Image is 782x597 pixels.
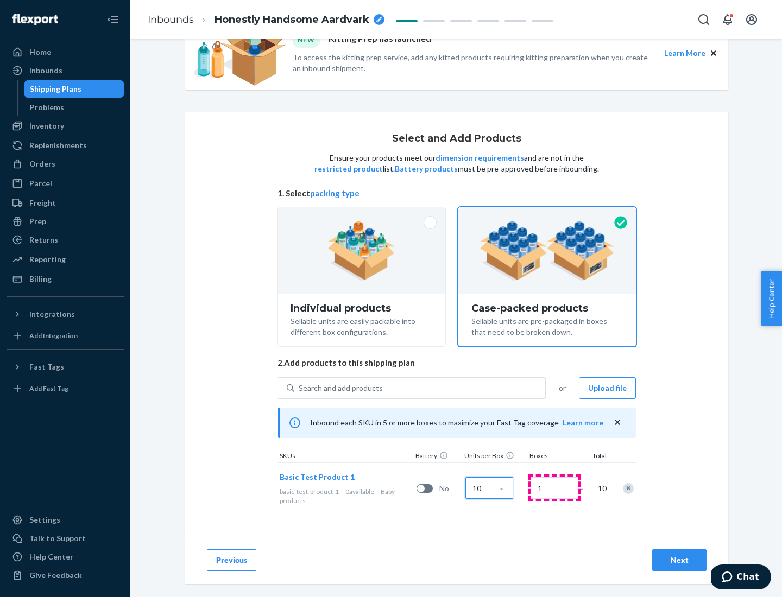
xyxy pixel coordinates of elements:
ol: breadcrumbs [139,4,393,36]
a: Inbounds [7,62,124,79]
div: Shipping Plans [30,84,81,94]
div: Help Center [29,551,73,562]
div: Boxes [527,451,582,462]
div: Add Fast Tag [29,384,68,393]
a: Replenishments [7,137,124,154]
div: Fast Tags [29,361,64,372]
div: Units per Box [462,451,527,462]
button: Talk to Support [7,530,124,547]
button: Learn More [664,47,705,59]
a: Parcel [7,175,124,192]
button: Battery products [395,163,458,174]
button: Close [708,47,720,59]
button: Give Feedback [7,567,124,584]
div: Returns [29,234,58,245]
span: or [559,383,566,393]
div: Next [661,555,697,566]
a: Prep [7,213,124,230]
div: Settings [29,515,60,525]
div: Add Integration [29,331,78,340]
div: Inbound each SKU in 5 or more boxes to maximize your Fast Tag coverage [278,408,636,438]
div: Reporting [29,254,66,265]
button: Basic Test Product 1 [280,472,355,482]
span: = [579,483,590,494]
span: 2. Add products to this shipping plan [278,357,636,369]
a: Billing [7,270,124,288]
div: Problems [30,102,64,113]
a: Home [7,43,124,61]
a: Problems [24,99,124,116]
span: No [439,483,461,494]
div: Search and add products [299,383,383,393]
span: 1. Select [278,188,636,199]
div: Sellable units are pre-packaged in boxes that need to be broken down. [471,314,623,338]
div: Home [29,47,51,58]
button: dimension requirements [436,153,524,163]
div: Freight [29,198,56,208]
span: Basic Test Product 1 [280,472,355,481]
img: individual-pack.facf35554cb0f1810c75b2bd6df2d64e.png [327,221,395,281]
div: Inventory [29,120,64,131]
div: Remove Item [623,483,634,494]
p: Kitting Prep has launched [329,33,431,47]
div: Orders [29,158,55,169]
img: Flexport logo [12,14,58,25]
a: Inventory [7,117,124,135]
p: Ensure your products meet our and are not in the list. must be pre-approved before inbounding. [313,153,600,174]
span: 0 available [345,487,374,496]
div: SKUs [278,451,413,462]
p: To access the kitting prep service, add any kitted products requiring kitting preparation when yo... [293,52,654,74]
a: Add Integration [7,327,124,345]
button: Learn more [563,417,603,428]
div: Give Feedback [29,570,82,581]
div: Talk to Support [29,533,86,544]
div: Prep [29,216,46,227]
button: packing type [310,188,360,199]
iframe: Opens a widget where you can chat to one of our agents [711,564,771,592]
button: Open Search Box [693,9,715,30]
div: Individual products [291,303,432,314]
div: NEW [293,33,320,47]
a: Freight [7,194,124,212]
div: Sellable units are easily packable into different box configurations. [291,314,432,338]
span: basic-test-product-1 [280,487,339,496]
input: Number of boxes [531,477,578,499]
a: Orders [7,155,124,173]
div: Replenishments [29,140,87,151]
span: Honestly Handsome Aardvark [215,13,369,27]
a: Shipping Plans [24,80,124,98]
div: Integrations [29,309,75,320]
button: Close Navigation [102,9,124,30]
div: Case-packed products [471,303,623,314]
a: Settings [7,511,124,529]
div: Inbounds [29,65,62,76]
div: Total [582,451,609,462]
button: Upload file [579,377,636,399]
button: Previous [207,549,256,571]
button: close [612,417,623,428]
img: case-pack.59cecea509d18c883b923b81aeac6d0b.png [480,221,615,281]
button: Open account menu [741,9,762,30]
div: Billing [29,274,52,284]
button: Next [652,549,707,571]
div: Baby products [280,487,412,505]
span: 10 [596,483,607,494]
button: Integrations [7,306,124,323]
input: Case Quantity [465,477,513,499]
a: Reporting [7,251,124,268]
div: Parcel [29,178,52,189]
h1: Select and Add Products [392,134,521,144]
a: Returns [7,231,124,249]
a: Inbounds [148,14,194,26]
a: Help Center [7,548,124,566]
div: Battery [413,451,462,462]
button: restricted product [314,163,383,174]
button: Open notifications [717,9,739,30]
a: Add Fast Tag [7,380,124,397]
button: Fast Tags [7,358,124,376]
button: Help Center [761,271,782,326]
